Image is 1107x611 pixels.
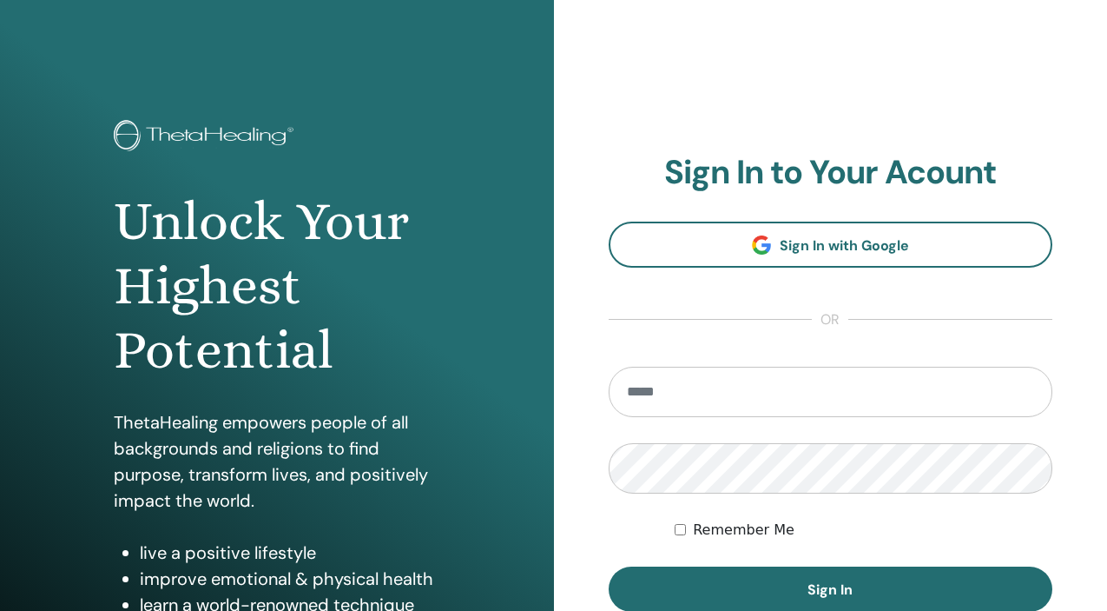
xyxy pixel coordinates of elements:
[807,581,853,599] span: Sign In
[693,520,794,541] label: Remember Me
[114,409,439,514] p: ThetaHealing empowers people of all backgrounds and religions to find purpose, transform lives, a...
[609,222,1053,268] a: Sign In with Google
[609,153,1053,193] h2: Sign In to Your Acount
[140,566,439,592] li: improve emotional & physical health
[812,309,848,330] span: or
[780,236,909,255] span: Sign In with Google
[140,540,439,566] li: live a positive lifestyle
[114,189,439,383] h1: Unlock Your Highest Potential
[675,520,1052,541] div: Keep me authenticated indefinitely or until I manually logout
